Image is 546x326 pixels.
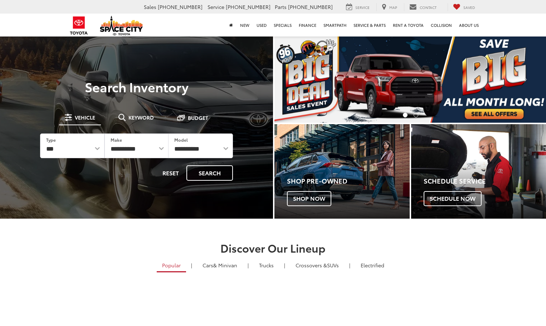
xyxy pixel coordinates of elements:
h2: Discover Our Lineup [21,242,525,254]
li: Go to slide number 2. [414,113,418,117]
span: Crossovers & [296,262,327,269]
label: Make [111,137,122,143]
a: Trucks [254,259,279,271]
a: Rent a Toyota [389,14,427,37]
a: Specials [270,14,295,37]
span: Saved [463,5,475,10]
span: Service [208,3,224,10]
a: My Saved Vehicles [448,3,481,11]
a: Contact [404,3,442,11]
li: | [347,262,352,269]
h4: Shop Pre-Owned [287,177,410,185]
a: Collision [427,14,455,37]
li: | [189,262,194,269]
div: Toyota [274,124,410,219]
button: Search [186,165,233,181]
span: Keyword [128,115,154,120]
span: Sales [144,3,156,10]
img: Toyota [65,14,92,37]
span: Parts [275,3,287,10]
a: Map [376,3,403,11]
img: Big Deal Sales Event [274,36,546,123]
button: Click to view next picture. [505,50,546,108]
span: & Minivan [213,262,237,269]
span: Service [355,5,370,10]
span: Contact [420,5,437,10]
a: New [237,14,253,37]
a: Service & Parts [350,14,389,37]
button: Reset [156,165,185,181]
span: [PHONE_NUMBER] [158,3,203,10]
div: carousel slide number 1 of 2 [274,36,546,123]
span: Budget [188,115,208,120]
a: Shop Pre-Owned Shop Now [274,124,410,219]
li: | [246,262,250,269]
span: [PHONE_NUMBER] [288,3,333,10]
span: [PHONE_NUMBER] [226,3,270,10]
a: Cars [197,259,243,271]
section: Carousel section with vehicle pictures - may contain disclaimers. [274,36,546,123]
span: Shop Now [287,191,331,206]
a: SmartPath [320,14,350,37]
a: Finance [295,14,320,37]
span: Map [389,5,397,10]
span: Schedule Now [424,191,482,206]
h3: Search Inventory [30,79,243,94]
span: Vehicle [75,115,95,120]
li: | [282,262,287,269]
a: Service [341,3,375,11]
label: Type [46,137,56,143]
a: Used [253,14,270,37]
label: Model [174,137,188,143]
a: SUVs [290,259,344,271]
a: Electrified [355,259,390,271]
a: Home [226,14,237,37]
a: Popular [157,259,186,272]
a: About Us [455,14,482,37]
img: Space City Toyota [100,16,143,35]
button: Click to view previous picture. [274,50,315,108]
li: Go to slide number 1. [403,113,408,117]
